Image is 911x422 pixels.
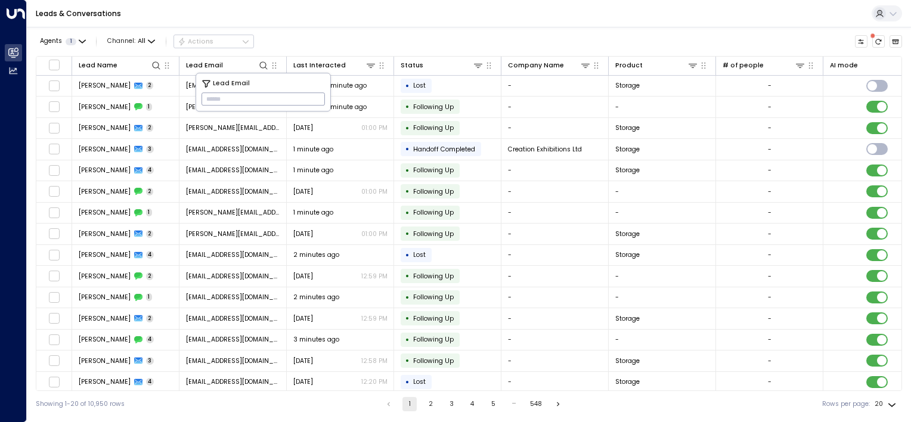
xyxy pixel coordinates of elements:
[79,356,131,365] span: Ewelina Berowska
[723,60,806,71] div: # of people
[48,376,60,387] span: Toggle select row
[501,350,609,371] td: -
[48,165,60,176] span: Toggle select row
[293,123,313,132] span: Yesterday
[104,35,159,48] button: Channel:All
[48,207,60,218] span: Toggle select row
[186,187,280,196] span: syed.salman230@hotmail.com
[36,399,125,409] div: Showing 1-20 of 10,950 rows
[413,103,454,111] span: Following Up
[501,330,609,350] td: -
[768,208,771,217] div: -
[48,271,60,282] span: Toggle select row
[405,332,410,347] div: •
[405,353,410,368] div: •
[768,272,771,281] div: -
[79,166,131,175] span: Salman Masroor
[146,188,154,196] span: 2
[293,145,333,154] span: 1 minute ago
[405,247,410,263] div: •
[186,272,280,281] span: choochmainacc@gmail.com
[361,272,388,281] p: 12:59 PM
[615,145,640,154] span: Storage
[405,120,410,136] div: •
[146,124,154,132] span: 2
[146,251,154,259] span: 4
[405,205,410,221] div: •
[146,272,154,280] span: 2
[361,377,388,386] p: 12:20 PM
[413,293,454,302] span: Following Up
[186,314,280,323] span: kimlarsen76@gmail.com
[551,397,565,411] button: Go to next page
[501,224,609,244] td: -
[830,60,858,71] div: AI mode
[768,166,771,175] div: -
[293,335,339,344] span: 3 minutes ago
[293,314,313,323] span: Yesterday
[508,60,564,71] div: Company Name
[405,99,410,114] div: •
[173,35,254,49] div: Button group with a nested menu
[768,314,771,323] div: -
[79,103,131,111] span: Russell George
[361,229,388,238] p: 01:00 PM
[444,397,458,411] button: Go to page 3
[401,60,484,71] div: Status
[186,293,280,302] span: kimlarsen76@gmail.com
[186,356,280,365] span: EwelinkaMan23@wp.pl
[768,123,771,132] div: -
[48,291,60,303] span: Toggle select row
[413,272,454,281] span: Following Up
[768,187,771,196] div: -
[401,60,423,71] div: Status
[79,250,131,259] span: Thomas Goodman
[501,181,609,202] td: -
[66,38,76,45] span: 1
[79,314,131,323] span: Kim Larsen
[413,314,454,323] span: Following Up
[402,397,417,411] button: page 1
[79,272,131,281] span: Thomas Goodman
[413,123,454,132] span: Following Up
[413,356,454,365] span: Following Up
[146,166,154,174] span: 4
[79,335,131,344] span: Ewelina Berowska
[48,80,60,91] span: Toggle select row
[79,229,131,238] span: Anita Carriman
[293,60,346,71] div: Last Interacted
[36,8,121,18] a: Leads & Conversations
[293,60,377,71] div: Last Interacted
[79,60,162,71] div: Lead Name
[48,228,60,240] span: Toggle select row
[186,60,223,71] div: Lead Email
[465,397,479,411] button: Go to page 4
[186,250,280,259] span: choochmainacc@gmail.com
[413,335,454,344] span: Following Up
[405,311,410,326] div: •
[507,397,521,411] div: …
[615,60,643,71] div: Product
[146,378,154,386] span: 4
[146,230,154,238] span: 2
[186,335,280,344] span: EwelinkaMan23@wp.pl
[423,397,438,411] button: Go to page 2
[79,208,131,217] span: Anita Carriman
[609,203,716,224] td: -
[48,101,60,113] span: Toggle select row
[405,184,410,199] div: •
[79,377,131,386] span: Ewelina Berowska
[501,97,609,117] td: -
[615,166,640,175] span: Storage
[609,287,716,308] td: -
[413,187,454,196] span: Following Up
[508,145,582,154] span: Creation Exhibitions Ltd
[178,38,214,46] div: Actions
[501,76,609,97] td: -
[361,356,388,365] p: 12:58 PM
[768,377,771,386] div: -
[186,145,280,154] span: matt@creationexhibitions.com
[79,81,131,90] span: Tanya Carlson
[413,166,454,175] span: Following Up
[293,187,313,196] span: Sep 02, 2025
